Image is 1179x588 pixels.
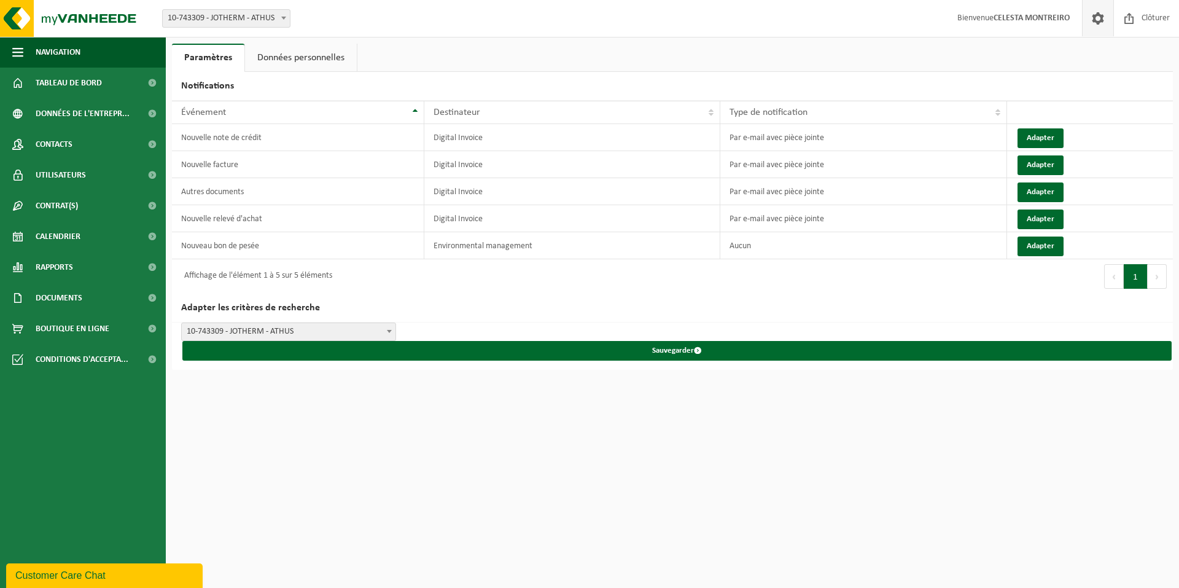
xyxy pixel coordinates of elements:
[1104,264,1124,289] button: Previous
[36,98,130,129] span: Données de l'entrepr...
[730,108,807,117] span: Type de notification
[720,178,1007,205] td: Par e-mail avec pièce jointe
[424,205,720,232] td: Digital Invoice
[1124,264,1148,289] button: 1
[424,124,720,151] td: Digital Invoice
[1018,128,1064,148] button: Adapter
[181,323,396,341] span: 10-743309 - JOTHERM - ATHUS
[424,151,720,178] td: Digital Invoice
[36,190,78,221] span: Contrat(s)
[178,265,332,288] div: Affichage de l'élément 1 à 5 sur 5 éléments
[36,221,80,252] span: Calendrier
[36,37,80,68] span: Navigation
[1018,182,1064,202] button: Adapter
[434,108,480,117] span: Destinateur
[720,151,1007,178] td: Par e-mail avec pièce jointe
[720,205,1007,232] td: Par e-mail avec pièce jointe
[36,313,109,344] span: Boutique en ligne
[424,178,720,205] td: Digital Invoice
[1018,210,1064,229] button: Adapter
[182,323,395,340] span: 10-743309 - JOTHERM - ATHUS
[36,344,128,375] span: Conditions d'accepta...
[172,72,1173,101] h2: Notifications
[172,232,424,259] td: Nouveau bon de pesée
[36,129,72,160] span: Contacts
[1018,155,1064,175] button: Adapter
[172,178,424,205] td: Autres documents
[172,124,424,151] td: Nouvelle note de crédit
[36,160,86,190] span: Utilisateurs
[172,294,1173,323] h2: Adapter les critères de recherche
[994,14,1070,23] strong: CELESTA MONTREIRO
[172,151,424,178] td: Nouvelle facture
[36,252,73,283] span: Rapports
[36,283,82,313] span: Documents
[172,205,424,232] td: Nouvelle relevé d'achat
[182,341,1172,361] button: Sauvegarder
[36,68,102,98] span: Tableau de bord
[163,10,290,27] span: 10-743309 - JOTHERM - ATHUS
[6,561,205,588] iframe: chat widget
[245,44,357,72] a: Données personnelles
[1018,237,1064,256] button: Adapter
[181,108,226,117] span: Événement
[720,124,1007,151] td: Par e-mail avec pièce jointe
[1148,264,1167,289] button: Next
[162,9,290,28] span: 10-743309 - JOTHERM - ATHUS
[720,232,1007,259] td: Aucun
[424,232,720,259] td: Environmental management
[172,44,244,72] a: Paramètres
